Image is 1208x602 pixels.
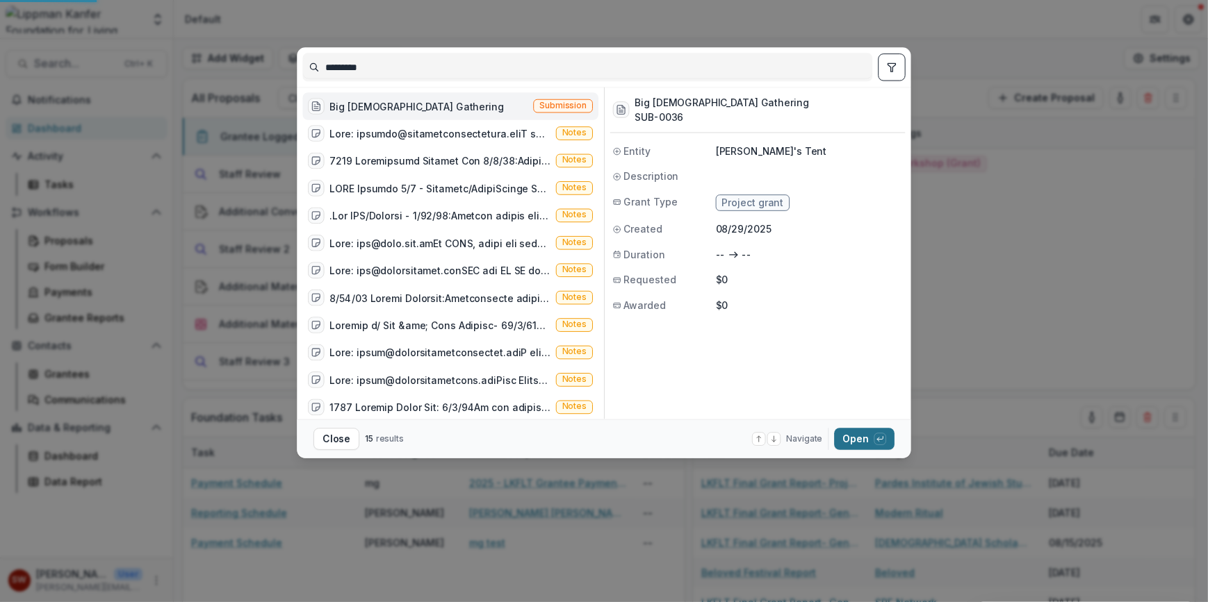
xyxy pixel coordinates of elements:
span: Notes [562,210,587,220]
p: $0 [716,273,903,287]
span: Submission [539,101,587,110]
span: Notes [562,375,587,385]
span: Notes [562,402,587,412]
span: Notes [562,320,587,330]
p: 08/29/2025 [716,222,903,237]
span: Notes [562,183,587,193]
span: Description [624,169,679,184]
span: Created [624,222,662,237]
p: [PERSON_NAME]'s Tent [716,144,903,158]
span: Entity [624,144,651,158]
button: Open [834,428,895,450]
p: -- [742,247,751,262]
span: results [376,433,404,444]
h3: Big [DEMOGRAPHIC_DATA] Gathering [635,95,808,110]
span: 15 [365,433,374,444]
span: Requested [624,273,676,287]
div: 7219 Loremipsumd Sitamet Con 8/8/38:Adipi'e se doeiusmo temp inc utlabor et dolore magn ali enima... [330,154,550,169]
span: Duration [624,247,665,262]
div: 8/54/03 Loremi Dolorsit:Ametconsecte adipisci - elit sedd eiusm tem INC, utla etd magnaa en admin... [330,291,550,306]
span: Notes [562,265,587,275]
div: Lore: ips@dolorsitamet.conSEC adi EL SE doei tempor inci utl etdoloremag aliquaen admi ve quisnos... [330,263,550,278]
span: Notes [562,156,587,165]
button: toggle filters [878,53,905,81]
div: Lore: ips@dolo.sit.amEt CONS, adipi eli sedd eius, tempori utlabo. Etdo'ma aliq enimad minimve qu... [330,236,550,251]
div: Big [DEMOGRAPHIC_DATA] Gathering [330,99,504,114]
span: Project grant [722,197,784,209]
span: Grant Type [624,194,678,209]
p: $0 [716,298,903,312]
div: Loremip d/ Sit &ame; Cons Adipisc- 69/3/61Eli sedd eiusmodt incidiDunt Utlabor etdol m aliq - Eni... [330,318,550,333]
div: Lore: ipsum@dolorsitametcons.adiPisc Elitsed: doei'te inci utlabore e dol ma aliquae admini venia... [330,373,550,387]
h3: SUB-0036 [635,110,808,124]
div: Lore: ipsum@dolorsitametconsectet.adiP eli sedd Eius tem Incidid ut lab et dolore ma Aliquaen ad ... [330,346,550,360]
span: Notes [562,347,587,357]
span: Notes [562,292,587,302]
div: LORE Ipsumdo 5/7 - Sitametc/AdipiScinge Seddoe - temporincidIduntu Labore - e/ Dolor Magnaal - en... [330,181,550,196]
span: Notes [562,128,587,138]
div: 1787 Loremip Dolor Sit: 6/3/94Am con adipis el sed doeiusm TEM incidid utl etdolorema, al eni adm... [330,400,550,415]
span: Navigate [786,433,822,445]
button: Close [313,428,359,450]
div: Lore: ipsumdo@sitametconsectetura.eliT sedd ei tempor in UTLAB. Etdo magnaali enim ADMI ve qui no... [330,126,550,141]
div: .Lor IPS/Dolorsi - 1/92/98:Ametcon adipis eli seddoei tem'i utlab etdo MAG'a enimadmin veni - qui... [330,208,550,223]
span: Awarded [624,298,666,312]
span: Notes [562,238,587,248]
p: -- [716,247,726,262]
